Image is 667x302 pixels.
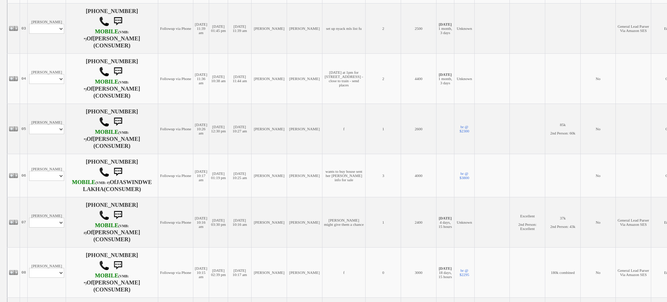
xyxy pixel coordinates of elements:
[209,247,228,297] td: [DATE] 02:39 pm
[158,53,193,104] td: Followup via Phone
[95,28,119,35] font: MOBILE
[439,72,452,77] b: [DATE]
[460,268,469,277] a: br @ $2295
[28,104,66,154] td: [PERSON_NAME]
[95,129,119,135] font: MOBILE
[84,131,129,142] font: (VMB: *)
[28,247,66,297] td: [PERSON_NAME]
[84,273,129,286] b: Verizon Wireless
[67,252,156,293] h4: [PHONE_NUMBER] Of (CONSUMER)
[401,154,436,197] td: 4000
[84,28,129,42] b: Verizon Wireless
[252,104,287,154] td: [PERSON_NAME]
[158,154,193,197] td: Followup via Phone
[580,154,616,197] td: No
[111,165,125,179] img: sms.png
[28,3,66,53] td: [PERSON_NAME]
[84,30,129,41] font: (VMB: *)
[99,66,109,77] img: call.png
[439,216,452,220] b: [DATE]
[287,247,322,297] td: [PERSON_NAME]
[228,53,252,104] td: [DATE] 11:44 am
[322,3,366,53] td: set up nyack mls list fu
[436,53,454,104] td: 1 month, 3 days
[84,79,129,92] b: Verizon Wireless
[84,129,129,142] b: Verizon Wireless
[580,104,616,154] td: No
[111,65,125,79] img: sms.png
[111,258,125,273] img: sms.png
[20,104,28,154] td: 05
[228,104,252,154] td: [DATE] 10:27 am
[193,247,209,297] td: [DATE] 10:15 am
[401,3,436,53] td: 2500
[366,197,401,247] td: 1
[616,197,651,247] td: General Lead Parser Via Amazon SES
[28,53,66,104] td: [PERSON_NAME]
[228,154,252,197] td: [DATE] 10:25 am
[158,247,193,297] td: Followup via Phone
[322,247,366,297] td: f
[228,3,252,53] td: [DATE] 11:39 am
[95,273,119,279] font: MOBILE
[460,171,469,180] a: br @ $3800
[287,197,322,247] td: [PERSON_NAME]
[158,3,193,53] td: Followup via Phone
[580,197,616,247] td: No
[580,247,616,297] td: No
[366,3,401,53] td: 2
[209,53,228,104] td: [DATE] 10:38 am
[111,115,125,129] img: sms.png
[454,197,475,247] td: Unknown
[99,210,109,221] img: call.png
[83,179,152,192] b: JASWINDWE LAKHA
[616,3,651,53] td: General Lead Parser Via Amazon SES
[439,22,452,26] b: [DATE]
[366,154,401,197] td: 3
[322,53,366,104] td: [DATE] at 1pm for [STREET_ADDRESS] - close to train - send places
[95,79,119,85] font: MOBILE
[252,53,287,104] td: [PERSON_NAME]
[99,16,109,27] img: call.png
[84,222,129,236] b: T-Mobile USA, Inc.
[228,197,252,247] td: [DATE] 10:16 am
[545,197,581,247] td: 37k 2nd Person: 43k
[95,222,119,229] font: MOBILE
[209,104,228,154] td: [DATE] 12:30 pm
[111,208,125,222] img: sms.png
[287,3,322,53] td: [PERSON_NAME]
[193,3,209,53] td: [DATE] 11:39 am
[436,197,454,247] td: 4 days, 15 hours
[287,53,322,104] td: [PERSON_NAME]
[158,104,193,154] td: Followup via Phone
[193,104,209,154] td: [DATE] 10:26 am
[67,202,156,243] h4: [PHONE_NUMBER] Of (CONSUMER)
[84,274,129,285] font: (VMB: *)
[95,181,110,185] font: (VMB: #)
[252,154,287,197] td: [PERSON_NAME]
[545,104,581,154] td: 85k 2nd Person: 60k
[287,154,322,197] td: [PERSON_NAME]
[366,104,401,154] td: 1
[322,197,366,247] td: [PERSON_NAME] might give them a chance
[67,8,156,49] h4: [PHONE_NUMBER] Of (CONSUMER)
[616,247,651,297] td: General Lead Parser Via Amazon SES
[209,3,228,53] td: [DATE] 01:45 pm
[580,53,616,104] td: No
[99,167,109,177] img: call.png
[228,247,252,297] td: [DATE] 10:17 am
[111,14,125,28] img: sms.png
[193,197,209,247] td: [DATE] 10:16 am
[93,86,140,92] b: [PERSON_NAME]
[322,104,366,154] td: f
[93,280,140,286] b: [PERSON_NAME]
[252,197,287,247] td: [PERSON_NAME]
[93,136,140,142] b: [PERSON_NAME]
[439,266,452,270] b: [DATE]
[252,247,287,297] td: [PERSON_NAME]
[99,117,109,127] img: call.png
[366,247,401,297] td: 0
[93,229,140,236] b: [PERSON_NAME]
[401,53,436,104] td: 4400
[28,197,66,247] td: [PERSON_NAME]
